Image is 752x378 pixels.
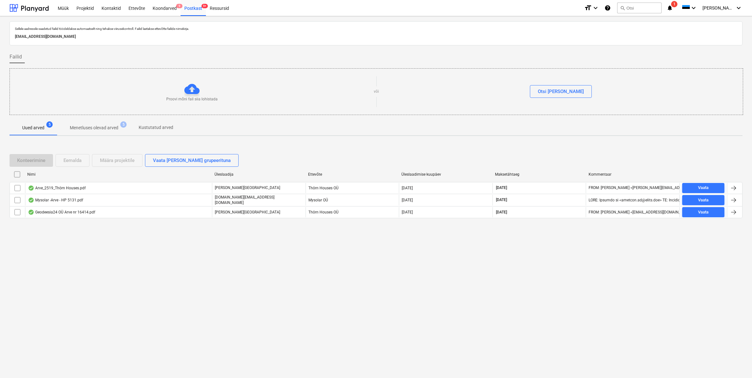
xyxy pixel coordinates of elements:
[495,210,508,215] span: [DATE]
[690,4,697,12] i: keyboard_arrow_down
[530,85,592,98] button: Otsi [PERSON_NAME]
[584,4,592,12] i: format_size
[139,124,173,131] p: Kustutatud arved
[120,121,127,128] span: 5
[28,198,34,203] div: Andmed failist loetud
[401,172,490,177] div: Üleslaadimise kuupäev
[589,172,677,177] div: Kommentaar
[15,27,737,31] p: Sellele aadressile saadetud failid töödeldakse automaatselt ning tehakse viirusekontroll. Failid ...
[682,183,724,193] button: Vaata
[176,4,182,8] span: 9
[308,172,397,177] div: Ettevõte
[28,186,34,191] div: Andmed failist loetud
[682,207,724,217] button: Vaata
[698,209,709,216] div: Vaata
[10,68,743,115] div: Proovi mõni fail siia lohistadavõiOtsi [PERSON_NAME]
[495,185,508,191] span: [DATE]
[306,183,399,193] div: Thörn Houses OÜ
[215,210,280,215] p: [PERSON_NAME][GEOGRAPHIC_DATA]
[495,197,508,203] span: [DATE]
[682,195,724,205] button: Vaata
[22,125,44,131] p: Uued arved
[145,154,239,167] button: Vaata [PERSON_NAME] grupeerituna
[402,210,413,214] div: [DATE]
[215,195,303,206] p: [DOMAIN_NAME][EMAIL_ADDRESS][DOMAIN_NAME]
[153,156,231,165] div: Vaata [PERSON_NAME] grupeerituna
[604,4,611,12] i: Abikeskus
[538,87,584,96] div: Otsi [PERSON_NAME]
[698,197,709,204] div: Vaata
[28,186,86,191] div: Arve_2519_Thörn Houses.pdf
[703,5,734,10] span: [PERSON_NAME][GEOGRAPHIC_DATA]
[374,89,379,94] p: või
[46,121,53,128] span: 5
[592,4,599,12] i: keyboard_arrow_down
[306,195,399,206] div: Mysolar OÜ
[735,4,742,12] i: keyboard_arrow_down
[201,4,208,8] span: 9+
[15,33,737,40] p: [EMAIL_ADDRESS][DOMAIN_NAME]
[28,210,34,215] div: Andmed failist loetud
[306,207,399,217] div: Thörn Houses OÜ
[495,172,584,177] div: Maksetähtaeg
[671,1,677,7] span: 1
[402,186,413,190] div: [DATE]
[10,53,22,61] span: Failid
[667,4,673,12] i: notifications
[70,125,118,131] p: Menetluses olevad arved
[402,198,413,202] div: [DATE]
[215,185,280,191] p: [PERSON_NAME][GEOGRAPHIC_DATA]
[620,5,625,10] span: search
[28,210,95,215] div: Geodeesia24 OÜ Arve nr 16414.pdf
[698,184,709,192] div: Vaata
[28,198,83,203] div: Mysolar -Arve - HP 5131.pdf
[27,172,209,177] div: Nimi
[617,3,662,13] button: Otsi
[214,172,303,177] div: Üleslaadija
[166,97,218,102] p: Proovi mõni fail siia lohistada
